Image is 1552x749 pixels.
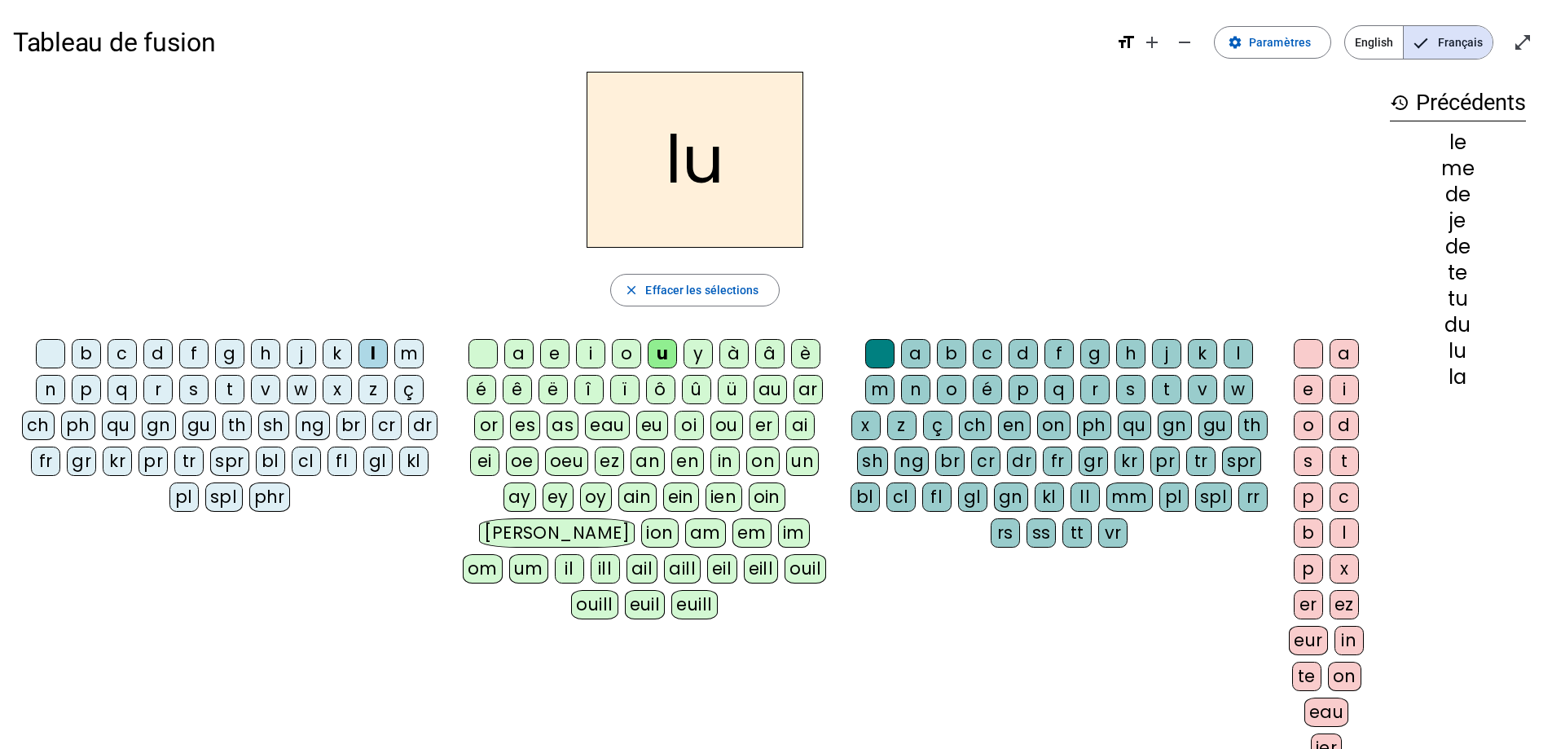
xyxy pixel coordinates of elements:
[1152,339,1181,368] div: j
[1079,447,1108,476] div: gr
[744,554,779,584] div: eill
[973,375,1002,404] div: é
[222,411,252,440] div: th
[1330,554,1359,584] div: x
[610,375,640,404] div: ï
[610,274,779,306] button: Effacer les sélections
[1062,518,1092,548] div: tt
[1175,33,1194,52] mat-icon: remove
[718,375,747,404] div: ü
[706,482,742,512] div: ien
[1222,447,1261,476] div: spr
[1186,447,1216,476] div: tr
[555,554,584,584] div: il
[1390,93,1409,112] mat-icon: history
[675,411,704,440] div: oi
[595,447,624,476] div: ez
[991,518,1020,548] div: rs
[1080,339,1110,368] div: g
[61,411,95,440] div: ph
[179,339,209,368] div: f
[474,411,503,440] div: or
[685,518,726,548] div: am
[67,447,96,476] div: gr
[108,375,137,404] div: q
[1071,482,1100,512] div: ll
[574,375,604,404] div: î
[296,411,330,440] div: ng
[256,447,285,476] div: bl
[182,411,216,440] div: gu
[624,283,639,297] mat-icon: close
[1330,339,1359,368] div: a
[671,447,704,476] div: en
[719,339,749,368] div: à
[1506,26,1539,59] button: Entrer en plein écran
[886,482,916,512] div: cl
[1044,339,1074,368] div: f
[1224,339,1253,368] div: l
[1142,33,1162,52] mat-icon: add
[1390,185,1526,205] div: de
[959,411,991,440] div: ch
[1344,25,1493,59] mat-button-toggle-group: Language selection
[1294,554,1323,584] div: p
[625,590,666,619] div: euil
[1330,411,1359,440] div: d
[539,375,568,404] div: ë
[1294,375,1323,404] div: e
[901,375,930,404] div: n
[901,339,930,368] div: a
[394,339,424,368] div: m
[467,375,496,404] div: é
[328,447,357,476] div: fl
[1390,159,1526,178] div: me
[754,375,787,404] div: au
[13,16,1103,68] h1: Tableau de fusion
[732,518,772,548] div: em
[646,375,675,404] div: ô
[645,280,758,300] span: Effacer les sélections
[664,554,701,584] div: aill
[103,447,132,476] div: kr
[576,339,605,368] div: i
[636,411,668,440] div: eu
[1168,26,1201,59] button: Diminuer la taille de la police
[1150,447,1180,476] div: pr
[994,482,1028,512] div: gn
[22,411,55,440] div: ch
[791,339,820,368] div: è
[249,482,291,512] div: phr
[1330,482,1359,512] div: c
[174,447,204,476] div: tr
[1115,447,1144,476] div: kr
[851,411,881,440] div: x
[1249,33,1311,52] span: Paramètres
[205,482,243,512] div: spl
[684,339,713,368] div: y
[503,375,532,404] div: ê
[287,375,316,404] div: w
[1390,289,1526,309] div: tu
[210,447,249,476] div: spr
[1152,375,1181,404] div: t
[1289,626,1328,655] div: eur
[1195,482,1233,512] div: spl
[108,339,137,368] div: c
[749,482,786,512] div: oin
[958,482,987,512] div: gl
[1159,482,1189,512] div: pl
[1294,590,1323,619] div: er
[1106,482,1153,512] div: mm
[251,339,280,368] div: h
[36,375,65,404] div: n
[1390,211,1526,231] div: je
[1188,339,1217,368] div: k
[1294,447,1323,476] div: s
[1238,411,1268,440] div: th
[143,375,173,404] div: r
[1009,375,1038,404] div: p
[363,447,393,476] div: gl
[1098,518,1128,548] div: vr
[612,339,641,368] div: o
